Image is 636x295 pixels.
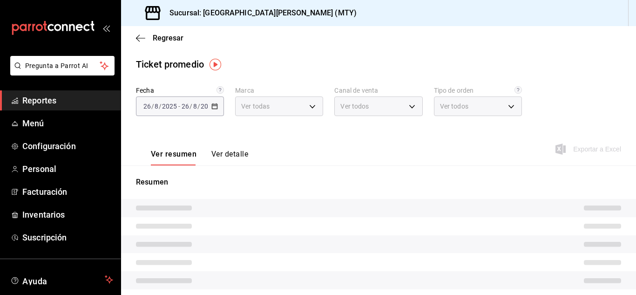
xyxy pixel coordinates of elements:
input: -- [181,103,189,110]
label: Marca [235,87,323,94]
a: Pregunta a Parrot AI [7,68,115,77]
input: -- [143,103,151,110]
span: Ayuda [22,274,101,285]
span: / [197,103,200,110]
input: ---- [162,103,177,110]
span: Menú [22,117,113,130]
span: / [151,103,154,110]
span: Personal [22,163,113,175]
span: Ver todos [340,102,369,111]
div: Ticket promedio [136,57,204,71]
span: Regresar [153,34,183,42]
svg: Todas las órdenes contabilizan 1 comensal a excepción de órdenes de mesa con comensales obligator... [514,86,522,94]
span: Configuración [22,140,113,152]
button: open_drawer_menu [102,24,110,32]
span: Facturación [22,185,113,198]
label: Fecha [136,87,224,94]
input: -- [193,103,197,110]
h3: Sucursal: [GEOGRAPHIC_DATA][PERSON_NAME] (MTY) [162,7,357,19]
svg: Información delimitada a máximo 62 días. [217,86,224,94]
span: Reportes [22,94,113,107]
div: navigation tabs [151,150,248,165]
button: Ver resumen [151,150,196,165]
span: / [189,103,192,110]
p: Resumen [136,177,621,188]
button: Pregunta a Parrot AI [10,56,115,75]
span: Inventarios [22,208,113,221]
button: Ver detalle [211,150,248,165]
button: Regresar [136,34,183,42]
span: Pregunta a Parrot AI [25,61,100,71]
label: Canal de venta [334,87,422,94]
input: -- [154,103,159,110]
span: - [178,103,180,110]
span: Suscripción [22,231,113,244]
span: Ver todas [241,102,270,111]
img: Tooltip marker [210,59,221,70]
span: Ver todos [440,102,468,111]
input: ---- [200,103,216,110]
span: / [159,103,162,110]
label: Tipo de orden [434,87,522,94]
